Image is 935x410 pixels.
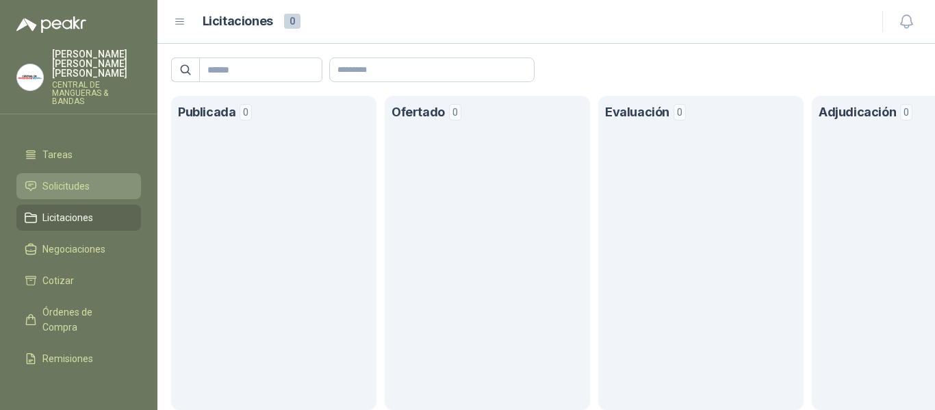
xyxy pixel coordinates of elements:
a: Negociaciones [16,236,141,262]
a: Solicitudes [16,173,141,199]
a: Órdenes de Compra [16,299,141,340]
a: Tareas [16,142,141,168]
h1: Evaluación [605,103,669,123]
span: 0 [240,104,252,120]
img: Company Logo [17,64,43,90]
span: Solicitudes [42,179,90,194]
a: Cotizar [16,268,141,294]
p: [PERSON_NAME] [PERSON_NAME] [PERSON_NAME] [52,49,141,78]
h1: Publicada [178,103,235,123]
h1: Licitaciones [203,12,273,31]
span: 0 [449,104,461,120]
span: Órdenes de Compra [42,305,128,335]
span: Licitaciones [42,210,93,225]
h1: Adjudicación [819,103,896,123]
span: 0 [674,104,686,120]
span: 0 [284,14,300,29]
a: Remisiones [16,346,141,372]
span: 0 [900,104,912,120]
span: Tareas [42,147,73,162]
span: Negociaciones [42,242,105,257]
span: Cotizar [42,273,74,288]
img: Logo peakr [16,16,86,33]
p: CENTRAL DE MANGUERAS & BANDAS [52,81,141,105]
span: Remisiones [42,351,93,366]
a: Licitaciones [16,205,141,231]
h1: Ofertado [392,103,445,123]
